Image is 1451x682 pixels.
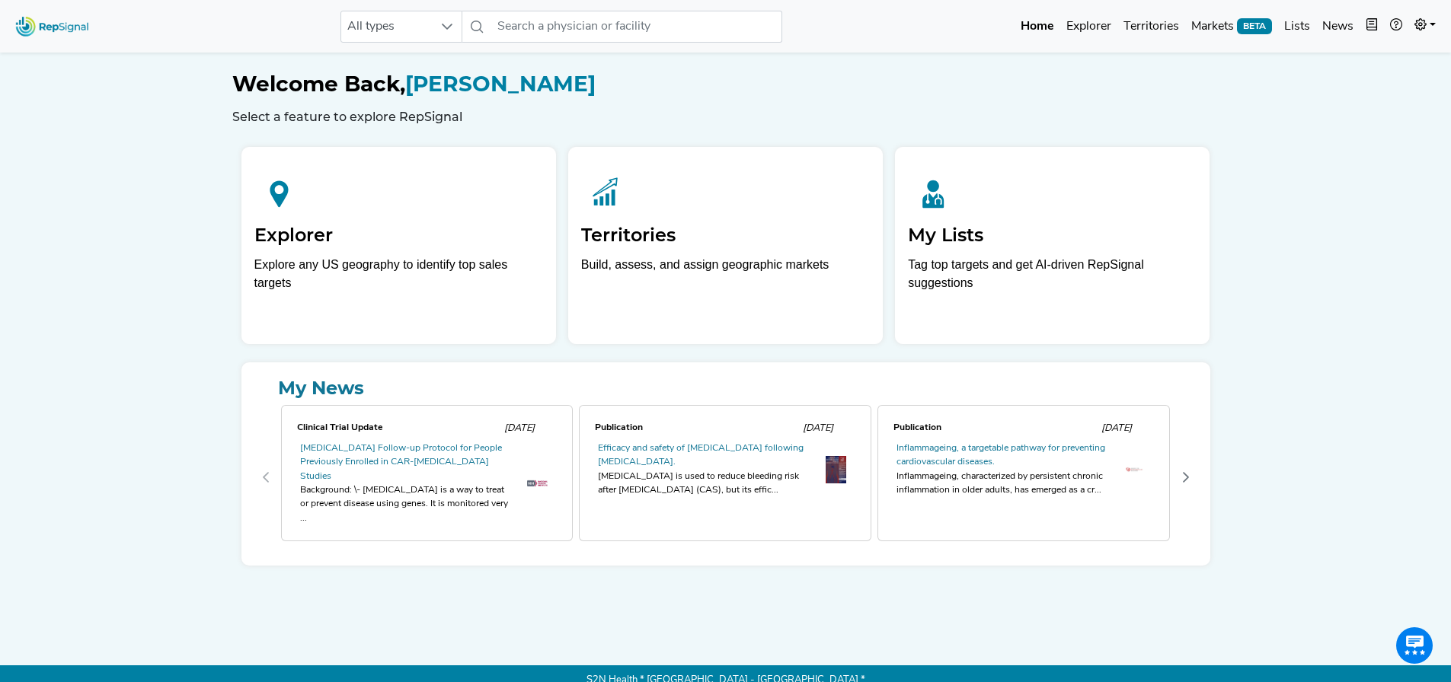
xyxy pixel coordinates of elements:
a: TerritoriesBuild, assess, and assign geographic markets [568,147,883,344]
a: Explorer [1060,11,1117,42]
h2: My Lists [908,225,1197,247]
a: My ListsTag top targets and get AI-driven RepSignal suggestions [895,147,1210,344]
img: th [1124,467,1145,473]
div: Explore any US geography to identify top sales targets [254,256,543,292]
h2: Explorer [254,225,543,247]
img: OIP.Uf5lINUsRy580BgsrJWfPAAAAA [826,456,846,483]
div: [MEDICAL_DATA] is used to reduce bleeding risk after [MEDICAL_DATA] (CAS), but its effic... [598,470,807,498]
span: Welcome Back, [232,71,405,97]
button: Intel Book [1360,11,1384,42]
a: MarketsBETA [1185,11,1278,42]
a: Inflammageing, a targetable pathway for preventing cardiovascular diseases. [896,444,1105,467]
span: BETA [1237,18,1272,33]
p: Tag top targets and get AI-driven RepSignal suggestions [908,256,1197,301]
input: Search a physician or facility [491,11,782,43]
span: Clinical Trial Update [297,423,383,432]
div: Background: \- [MEDICAL_DATA] is a way to treat or prevent disease using genes. It is monitored v... [300,483,509,525]
a: Territories [1117,11,1185,42]
div: 1 [576,402,874,553]
button: Next Page [1174,465,1198,489]
a: News [1316,11,1360,42]
a: Efficacy and safety of [MEDICAL_DATA] following [MEDICAL_DATA]. [598,444,804,467]
a: ExplorerExplore any US geography to identify top sales targets [241,147,556,344]
span: All types [341,11,433,42]
div: 0 [278,402,577,553]
span: [DATE] [803,423,833,433]
span: Publication [595,423,643,432]
div: 2 [874,402,1173,553]
span: [DATE] [1101,423,1132,433]
a: Home [1015,11,1060,42]
a: [MEDICAL_DATA] Follow-up Protocol for People Previously Enrolled in CAR-[MEDICAL_DATA] Studies [300,444,502,481]
img: OIP._T50ph8a7GY7fRHTyWllbwHaEF [527,478,548,489]
a: My News [254,374,1198,402]
h2: Territories [581,225,870,247]
div: Inflammageing, characterized by persistent chronic inflammation in older adults, has emerged as a... [896,470,1105,498]
h1: [PERSON_NAME] [232,72,1219,97]
h6: Select a feature to explore RepSignal [232,110,1219,124]
span: Publication [893,423,941,432]
a: Lists [1278,11,1316,42]
span: [DATE] [504,423,535,433]
p: Build, assess, and assign geographic markets [581,256,870,301]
